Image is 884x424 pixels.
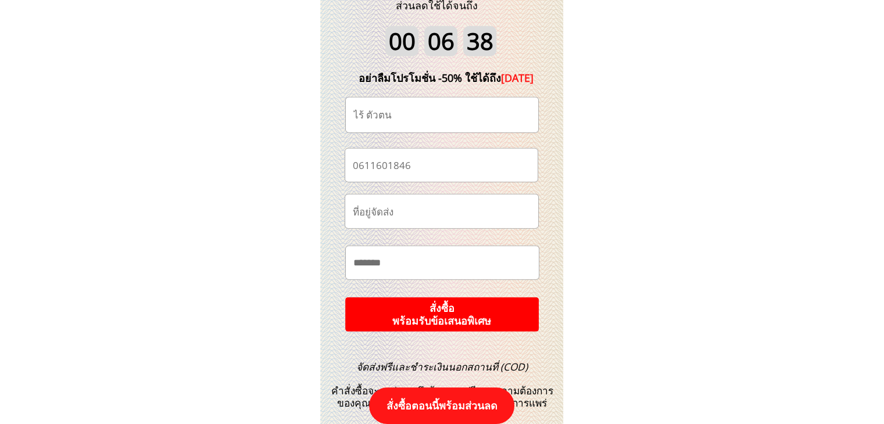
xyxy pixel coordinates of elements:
[350,98,534,132] input: ชื่อ-นามสกุล
[501,71,534,85] span: [DATE]
[345,297,539,332] p: สั่งซื้อ พร้อมรับข้อเสนอพิเศษ
[341,70,552,87] div: อย่าลืมโปรโมชั่น -50% ใช้ได้ถึง
[324,361,560,422] h3: คำสั่งซื้อจะถูกส่งตรงถึงบ้านคุณฟรีตามความต้องการของคุณในขณะที่ปิดมาตรฐานการป้องกันการแพร่ระบาด
[350,195,534,228] input: ที่อยู่จัดส่ง
[356,360,528,373] span: จัดส่งฟรีและชำระเงินนอกสถานที่ (COD)
[350,149,533,182] input: เบอร์โทรศัพท์
[369,387,514,424] p: สั่งซื้อตอนนี้พร้อมส่วนลด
